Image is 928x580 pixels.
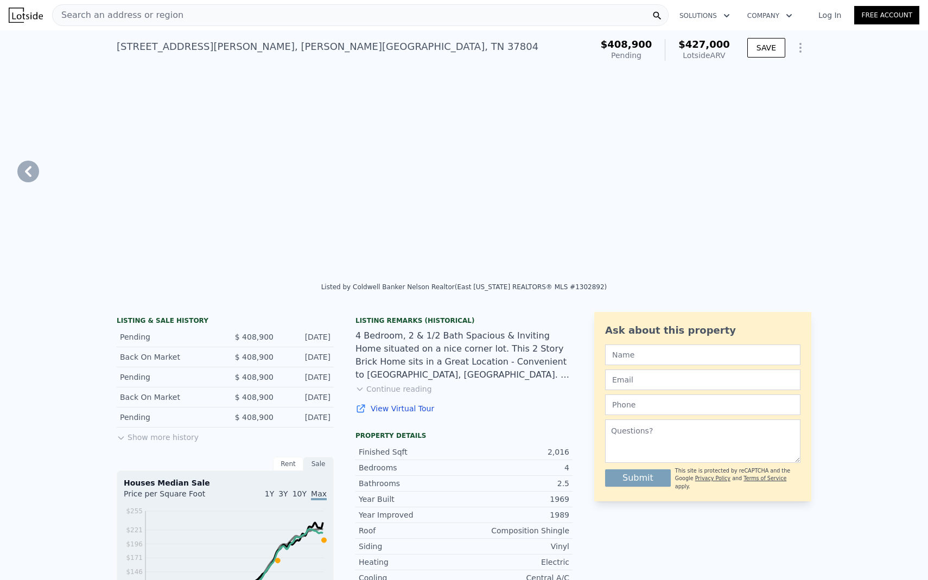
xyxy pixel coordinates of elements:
[747,38,785,58] button: SAVE
[126,568,143,576] tspan: $146
[235,353,274,361] span: $ 408,900
[355,431,573,440] div: Property details
[303,457,334,471] div: Sale
[321,283,607,291] div: Listed by Coldwell Banker Nelson Realtor (East [US_STATE] REALTORS® MLS #1302892)
[117,428,199,443] button: Show more history
[126,526,143,534] tspan: $221
[273,457,303,471] div: Rent
[120,412,217,423] div: Pending
[854,6,919,24] a: Free Account
[601,39,652,50] span: $408,900
[605,323,800,338] div: Ask about this property
[605,369,800,390] input: Email
[235,393,274,401] span: $ 408,900
[790,37,811,59] button: Show Options
[235,413,274,422] span: $ 408,900
[117,316,334,327] div: LISTING & SALE HISTORY
[124,488,225,506] div: Price per Square Foot
[265,489,274,498] span: 1Y
[53,9,183,22] span: Search an address or region
[124,477,327,488] div: Houses Median Sale
[464,525,569,536] div: Composition Shingle
[120,352,217,362] div: Back On Market
[278,489,288,498] span: 3Y
[282,412,330,423] div: [DATE]
[282,392,330,403] div: [DATE]
[126,554,143,562] tspan: $171
[359,494,464,505] div: Year Built
[120,392,217,403] div: Back On Market
[464,447,569,457] div: 2,016
[678,50,730,61] div: Lotside ARV
[282,332,330,342] div: [DATE]
[235,333,274,341] span: $ 408,900
[601,50,652,61] div: Pending
[120,372,217,383] div: Pending
[605,394,800,415] input: Phone
[355,384,432,394] button: Continue reading
[359,557,464,568] div: Heating
[743,475,786,481] a: Terms of Service
[359,447,464,457] div: Finished Sqft
[293,489,307,498] span: 10Y
[359,478,464,489] div: Bathrooms
[117,39,538,54] div: [STREET_ADDRESS][PERSON_NAME] , [PERSON_NAME][GEOGRAPHIC_DATA] , TN 37804
[355,329,573,381] div: 4 Bedroom, 2 & 1/2 Bath Spacious & Inviting Home situated on a nice corner lot. This 2 Story Bric...
[282,352,330,362] div: [DATE]
[739,6,801,26] button: Company
[359,509,464,520] div: Year Improved
[126,540,143,548] tspan: $196
[355,316,573,325] div: Listing Remarks (Historical)
[805,10,854,21] a: Log In
[120,332,217,342] div: Pending
[464,509,569,520] div: 1989
[359,462,464,473] div: Bedrooms
[464,462,569,473] div: 4
[605,469,671,487] button: Submit
[605,345,800,365] input: Name
[464,478,569,489] div: 2.5
[464,557,569,568] div: Electric
[464,494,569,505] div: 1969
[359,525,464,536] div: Roof
[355,403,573,414] a: View Virtual Tour
[671,6,739,26] button: Solutions
[282,372,330,383] div: [DATE]
[311,489,327,500] span: Max
[359,541,464,552] div: Siding
[678,39,730,50] span: $427,000
[9,8,43,23] img: Lotside
[464,541,569,552] div: Vinyl
[675,467,800,490] div: This site is protected by reCAPTCHA and the Google and apply.
[235,373,274,381] span: $ 408,900
[695,475,730,481] a: Privacy Policy
[126,507,143,515] tspan: $255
